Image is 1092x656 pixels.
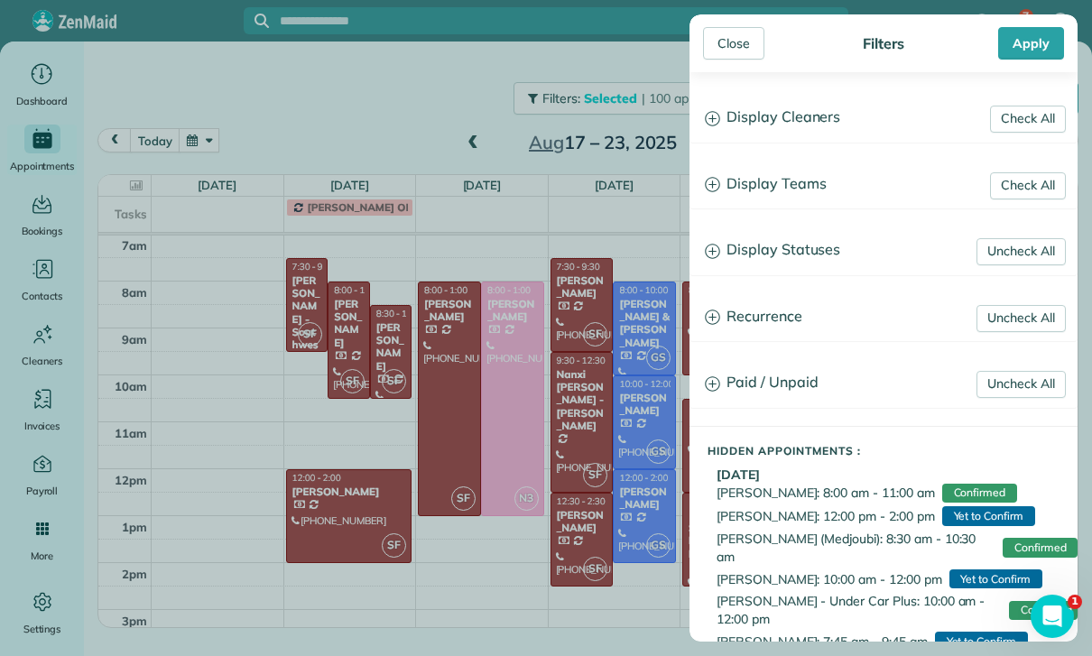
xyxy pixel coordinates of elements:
iframe: Intercom live chat [1031,595,1074,638]
div: Filters [857,34,910,52]
a: Check All [990,106,1066,133]
span: [PERSON_NAME]: 12:00 pm - 2:00 pm [717,507,935,525]
a: Uncheck All [976,371,1066,398]
span: Confirmed [1003,538,1078,558]
a: Uncheck All [976,238,1066,265]
div: Apply [998,27,1064,60]
b: [DATE] [717,467,760,483]
a: Check All [990,172,1066,199]
a: Uncheck All [976,305,1066,332]
span: [PERSON_NAME] - Under Car Plus: 10:00 am - 12:00 pm [717,592,1002,628]
a: Paid / Unpaid [690,360,1077,406]
span: Yet to Confirm [949,569,1042,589]
span: Yet to Confirm [942,506,1035,526]
span: Yet to Confirm [935,632,1028,651]
span: [PERSON_NAME] (Medjoubi): 8:30 am - 10:30 am [717,530,995,566]
span: Confirmed [942,484,1017,504]
a: Display Teams [690,162,1077,208]
span: 1 [1068,595,1082,609]
span: [PERSON_NAME]: 8:00 am - 11:00 am [717,484,935,502]
div: Close [703,27,764,60]
span: Confirmed [1009,601,1078,621]
a: Display Cleaners [690,95,1077,141]
a: Display Statuses [690,227,1077,273]
span: [PERSON_NAME]: 7:45 am - 9:45 am [717,633,928,651]
h5: Hidden Appointments : [708,445,1078,457]
a: Recurrence [690,294,1077,340]
span: [PERSON_NAME]: 10:00 am - 12:00 pm [717,570,942,588]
